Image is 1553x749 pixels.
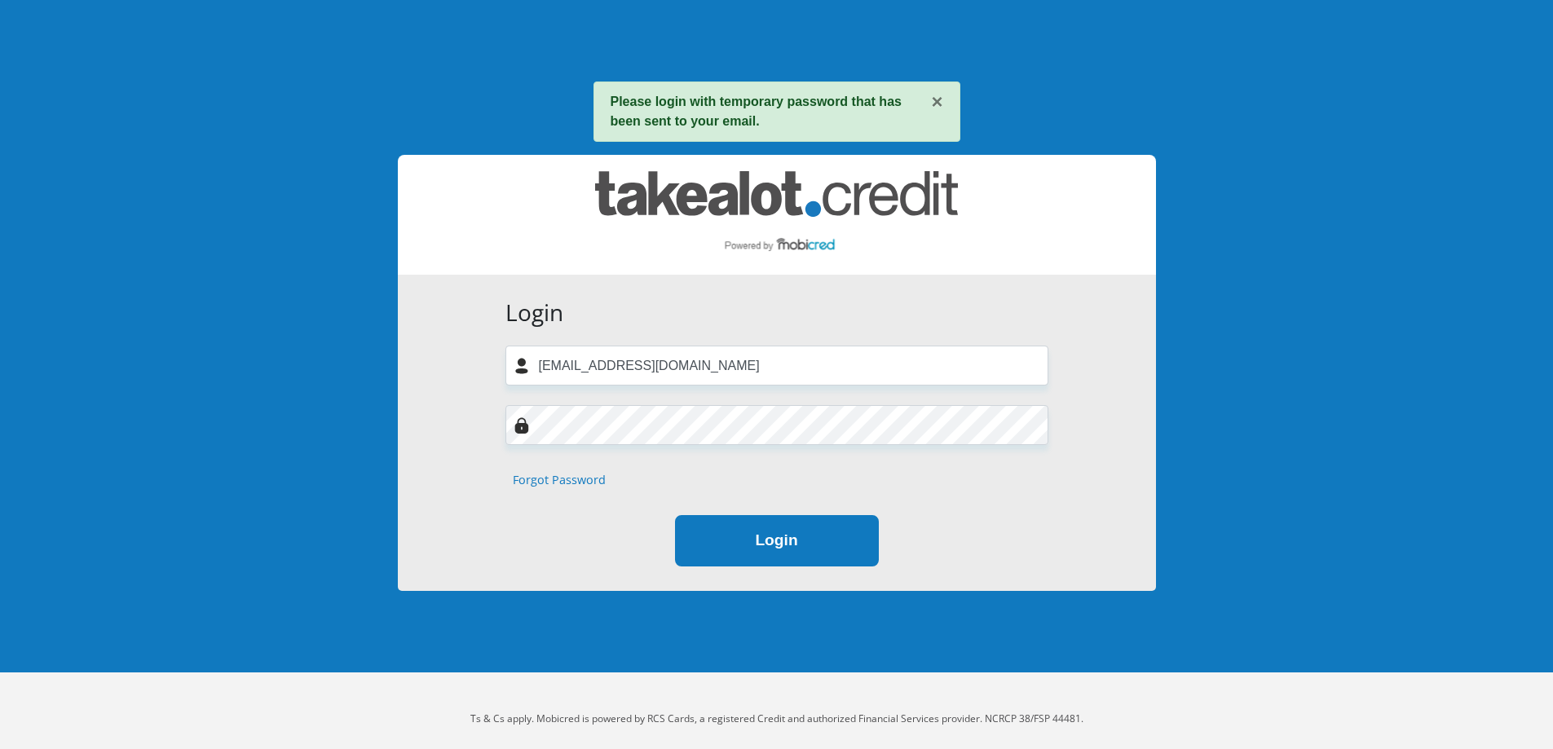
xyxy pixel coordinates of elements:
[611,95,902,128] strong: Please login with temporary password that has been sent to your email.
[505,299,1048,327] h3: Login
[675,515,879,566] button: Login
[931,92,942,112] button: ×
[513,471,606,489] a: Forgot Password
[505,346,1048,386] input: Username
[324,712,1229,726] p: Ts & Cs apply. Mobicred is powered by RCS Cards, a registered Credit and authorized Financial Ser...
[595,171,958,258] img: takealot_credit logo
[514,358,530,374] img: user-icon image
[514,417,530,434] img: Image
